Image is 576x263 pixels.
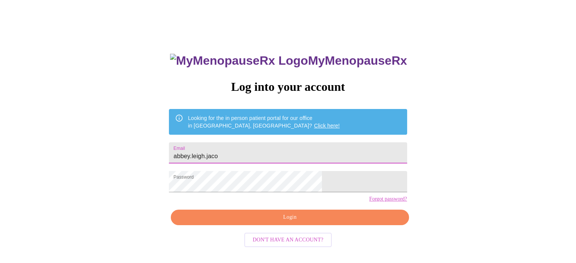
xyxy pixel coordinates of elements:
div: Looking for the in person patient portal for our office in [GEOGRAPHIC_DATA], [GEOGRAPHIC_DATA]? [188,111,340,132]
a: Forgot password? [369,196,407,202]
a: Don't have an account? [242,236,334,242]
span: Don't have an account? [253,235,323,245]
h3: Log into your account [169,80,407,94]
h3: MyMenopauseRx [170,54,407,68]
a: Click here! [314,123,340,129]
span: Login [180,213,400,222]
img: MyMenopauseRx Logo [170,54,308,68]
button: Login [171,210,409,225]
button: Don't have an account? [244,233,332,247]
